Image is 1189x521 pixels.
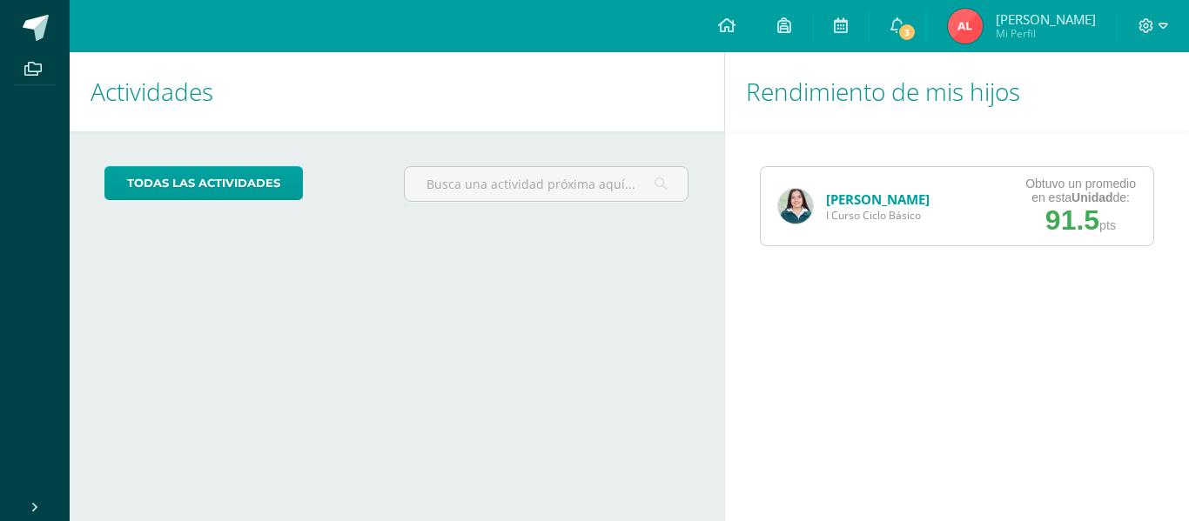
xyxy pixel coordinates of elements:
span: I Curso Ciclo Básico [826,208,930,223]
span: 91.5 [1045,204,1099,236]
input: Busca una actividad próxima aquí... [405,167,689,201]
span: Mi Perfil [996,26,1096,41]
span: pts [1099,218,1116,232]
strong: Unidad [1071,190,1112,204]
img: efcaf072a4af0ebc62fab1324c9b2dc5.png [778,189,813,224]
span: 3 [897,23,917,42]
a: todas las Actividades [104,166,303,200]
div: Obtuvo un promedio en esta de: [1025,177,1136,204]
h1: Actividades [91,52,703,131]
img: 61aac41cfe47c9d1790a4dc613cfc43c.png [948,9,983,43]
a: [PERSON_NAME] [826,190,930,208]
span: [PERSON_NAME] [996,10,1096,28]
h1: Rendimiento de mis hijos [746,52,1169,131]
